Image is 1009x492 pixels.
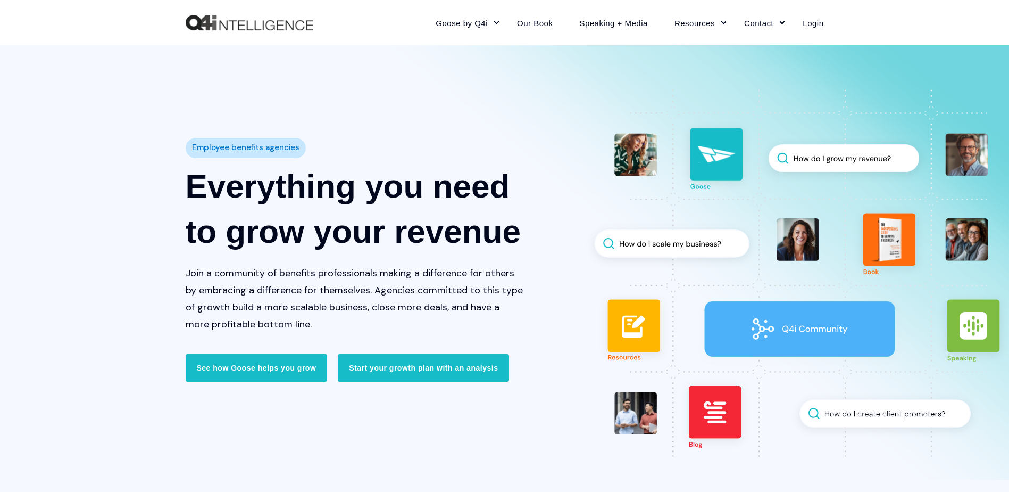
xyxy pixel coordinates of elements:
iframe: Chat Widget [956,441,1009,492]
a: Start your growth plan with an analysis [338,354,509,382]
img: Q4intelligence, LLC logo [186,15,313,31]
a: See how Goose helps you grow [186,354,328,382]
p: Join a community of benefits professionals making a difference for others by embracing a differen... [186,265,524,333]
a: Back to Home [186,15,313,31]
h1: Everything you need to grow your revenue [186,163,524,254]
span: Employee benefits agencies [192,140,299,155]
